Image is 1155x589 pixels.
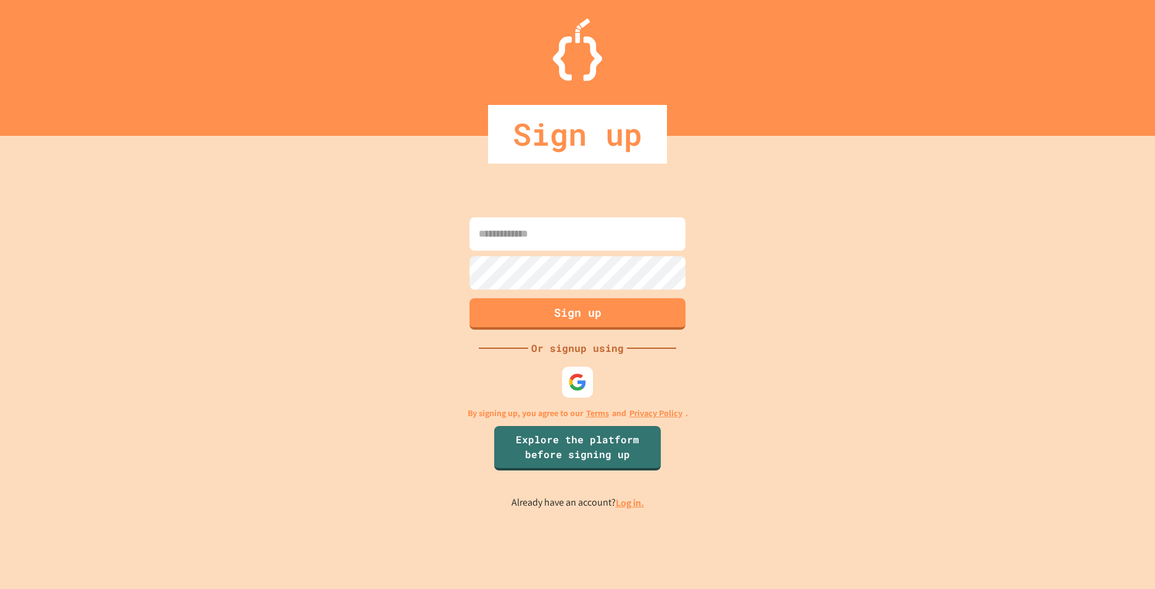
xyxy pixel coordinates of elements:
[494,426,661,470] a: Explore the platform before signing up
[629,407,682,420] a: Privacy Policy
[586,407,609,420] a: Terms
[553,19,602,81] img: Logo.svg
[470,298,685,330] button: Sign up
[511,495,644,511] p: Already have an account?
[528,341,627,356] div: Or signup using
[568,373,587,391] img: google-icon.svg
[1103,540,1143,577] iframe: chat widget
[616,496,644,509] a: Log in.
[468,407,688,420] p: By signing up, you agree to our and .
[488,105,667,164] div: Sign up
[1053,486,1143,538] iframe: chat widget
